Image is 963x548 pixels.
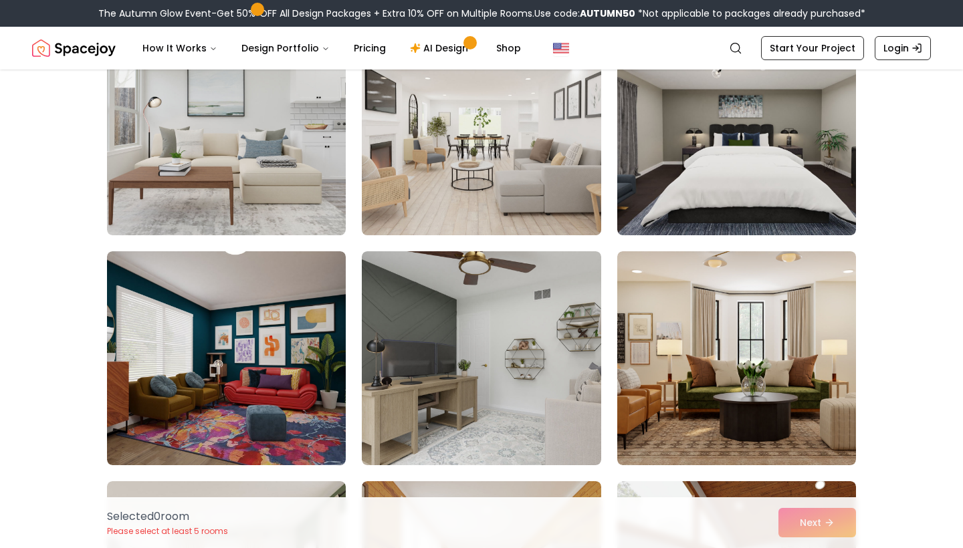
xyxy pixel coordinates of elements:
[617,21,856,235] img: Room room-3
[32,27,931,70] nav: Global
[231,35,340,61] button: Design Portfolio
[399,35,483,61] a: AI Design
[343,35,397,61] a: Pricing
[875,36,931,60] a: Login
[32,35,116,61] img: Spacejoy Logo
[356,16,607,241] img: Room room-2
[553,40,569,56] img: United States
[107,509,228,525] p: Selected 0 room
[132,35,228,61] button: How It Works
[761,36,864,60] a: Start Your Project
[107,526,228,537] p: Please select at least 5 rooms
[98,7,865,20] div: The Autumn Glow Event-Get 50% OFF All Design Packages + Extra 10% OFF on Multiple Rooms.
[580,7,635,20] b: AUTUMN50
[107,251,346,465] img: Room room-4
[362,251,601,465] img: Room room-5
[534,7,635,20] span: Use code:
[635,7,865,20] span: *Not applicable to packages already purchased*
[132,35,532,61] nav: Main
[107,21,346,235] img: Room room-1
[486,35,532,61] a: Shop
[32,35,116,61] a: Spacejoy
[617,251,856,465] img: Room room-6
